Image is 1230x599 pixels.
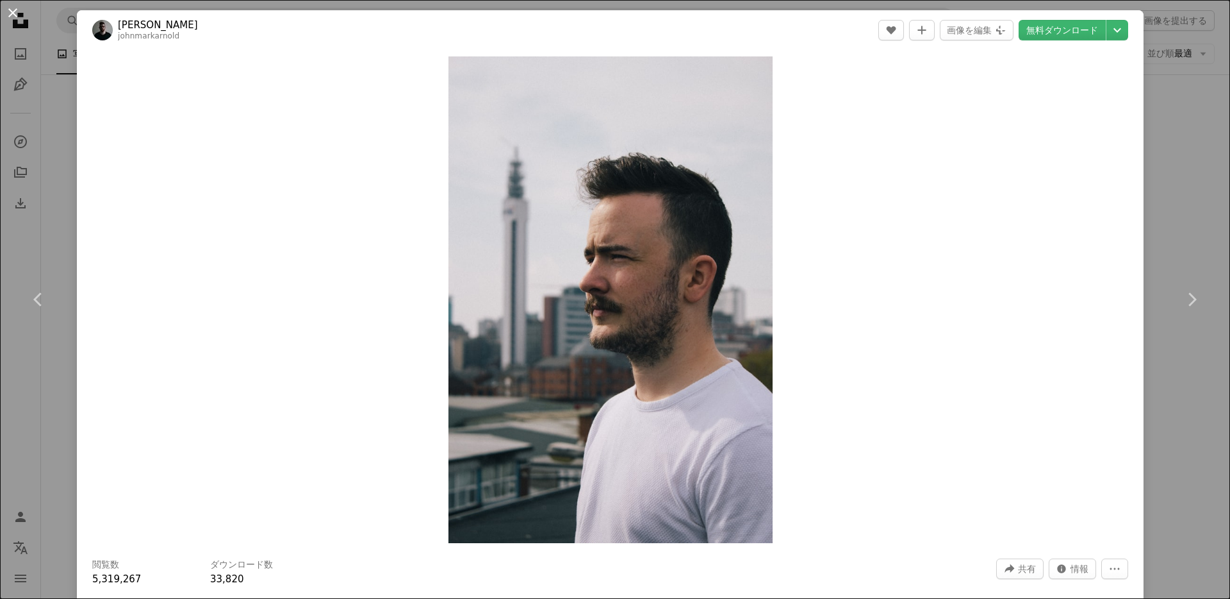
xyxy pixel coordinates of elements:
[1070,559,1088,578] span: 情報
[878,20,904,40] button: いいね！
[92,20,113,40] img: John Mark Arnoldのプロフィールを見る
[1019,20,1106,40] a: 無料ダウンロード
[940,20,1013,40] button: 画像を編集
[448,56,773,543] img: 自撮りをする男
[909,20,935,40] button: コレクションに追加する
[996,559,1044,579] button: このビジュアルを共有する
[448,56,773,543] button: この画像でズームインする
[118,31,179,40] a: johnmarkarnold
[210,559,273,571] h3: ダウンロード数
[92,559,119,571] h3: 閲覧数
[1049,559,1096,579] button: この画像に関する統計
[92,573,141,585] span: 5,319,267
[1018,559,1036,578] span: 共有
[1106,20,1128,40] button: ダウンロードサイズを選択してください
[1153,238,1230,361] a: 次へ
[210,573,244,585] span: 33,820
[1101,559,1128,579] button: その他のアクション
[118,19,198,31] a: [PERSON_NAME]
